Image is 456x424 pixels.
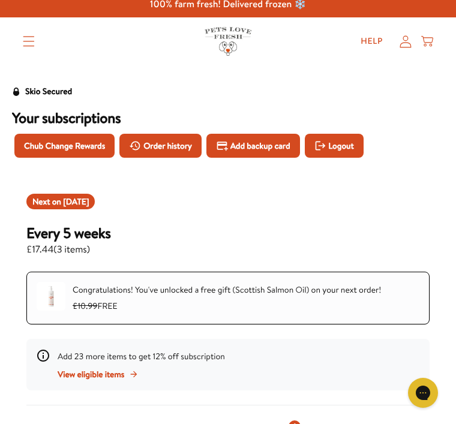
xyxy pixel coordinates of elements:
[26,224,111,242] h3: Every 5 weeks
[26,242,111,257] span: £17.44 ( 3 items )
[63,196,89,208] span: Sep 27, 2025 (Europe/London)
[12,85,72,109] a: Skio Secured
[58,368,124,381] span: View eligible items
[13,26,44,56] summary: Translation missing: en.sections.header.menu
[206,134,300,158] button: Add backup card
[32,196,89,208] span: Next on
[351,29,392,53] a: Help
[143,139,192,152] span: Order history
[402,374,444,412] iframe: Gorgias live chat messenger
[12,88,20,96] svg: Security
[230,139,290,152] span: Add backup card
[24,139,105,152] span: Chub Change Rewards
[26,194,95,209] div: Shipment 2025-09-27T00:00:00+00:00
[12,109,444,127] h3: Your subscriptions
[25,85,72,99] div: Skio Secured
[305,134,364,158] button: Logout
[119,134,202,158] button: Order history
[205,27,251,55] img: Pets Love Fresh
[328,139,353,152] span: Logout
[73,284,381,312] span: Congratulations! You've unlocked a free gift (Scottish Salmon Oil) on your next order! FREE
[73,300,97,312] s: £10.99
[14,134,115,158] button: Chub Change Rewards
[26,224,430,257] div: Subscription for 3 items with cost £17.44. Renews Every 5 weeks
[58,350,225,362] span: Add 23 more items to get 12% off subscription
